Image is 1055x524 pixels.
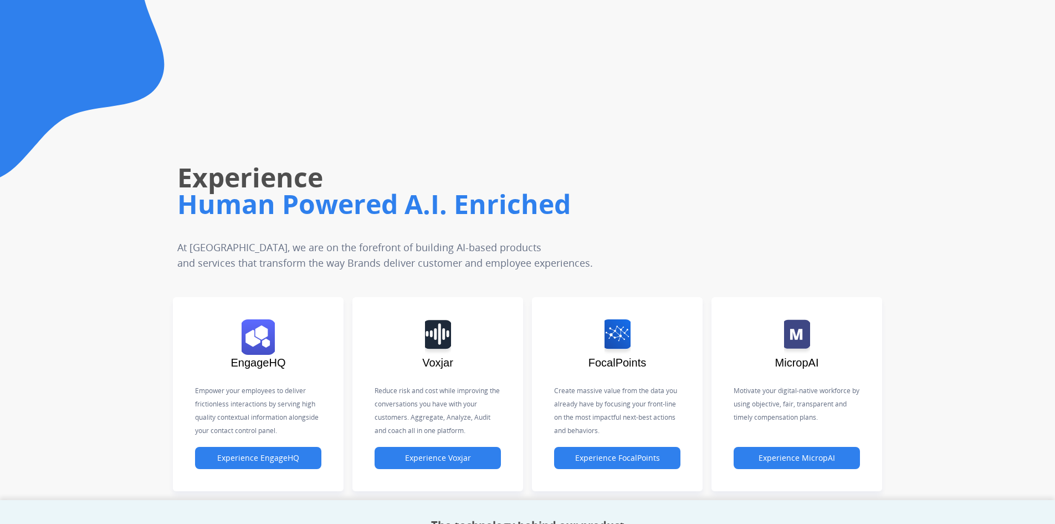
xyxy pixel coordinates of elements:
[554,447,680,469] button: Experience FocalPoints
[195,384,321,437] p: Empower your employees to deliver frictionless interactions by serving high quality contextual in...
[177,240,674,271] p: At [GEOGRAPHIC_DATA], we are on the forefront of building AI-based products and services that tra...
[375,454,501,463] a: Experience Voxjar
[734,454,860,463] a: Experience MicropAI
[734,447,860,469] button: Experience MicropAI
[242,319,275,355] img: logo
[375,447,501,469] button: Experience Voxjar
[231,357,286,369] span: EngageHQ
[784,319,810,355] img: logo
[177,160,745,195] h1: Experience
[425,319,451,355] img: logo
[554,454,680,463] a: Experience FocalPoints
[422,357,453,369] span: Voxjar
[195,454,321,463] a: Experience EngageHQ
[775,357,819,369] span: MicropAI
[588,357,647,369] span: FocalPoints
[177,186,745,222] h1: Human Powered A.I. Enriched
[605,319,631,355] img: logo
[554,384,680,437] p: Create massive value from the data you already have by focusing your front-line on the most impac...
[734,384,860,424] p: Motivate your digital-native workforce by using objective, fair, transparent and timely compensat...
[375,384,501,437] p: Reduce risk and cost while improving the conversations you have with your customers. Aggregate, A...
[195,447,321,469] button: Experience EngageHQ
